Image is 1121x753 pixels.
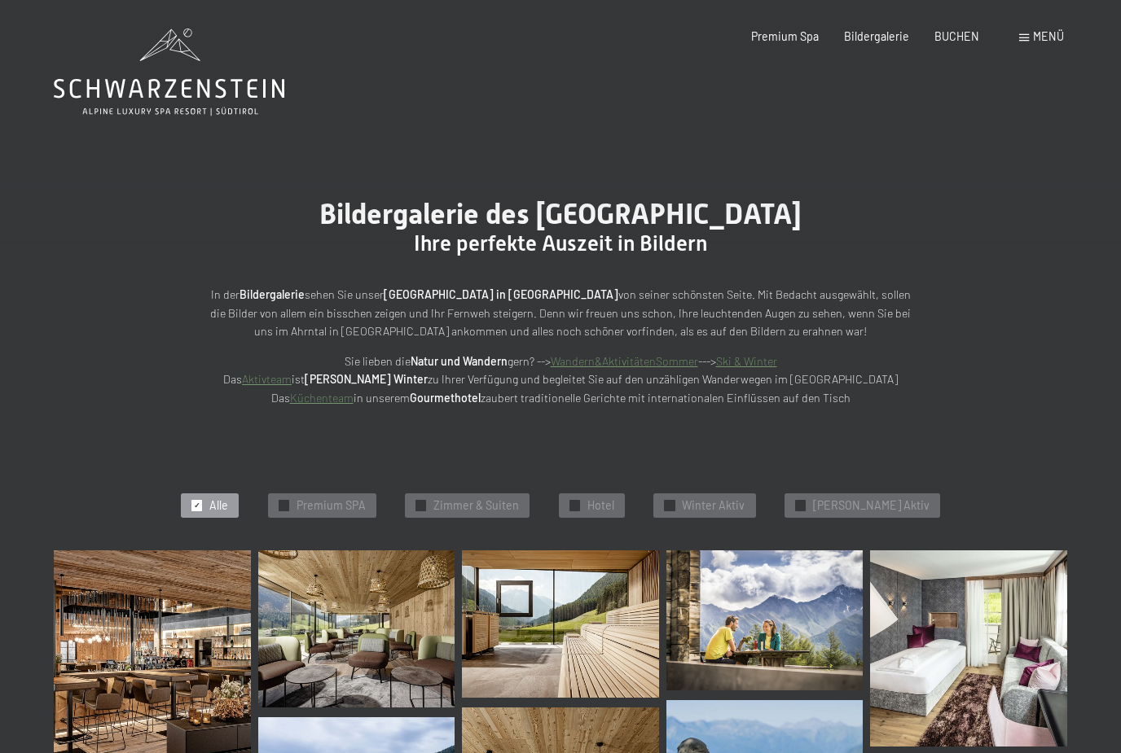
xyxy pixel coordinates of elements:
[297,497,366,514] span: Premium SPA
[934,29,979,43] a: BUCHEN
[202,286,919,341] p: In der sehen Sie unser von seiner schönsten Seite. Mit Bedacht ausgewählt, sollen die Bilder von ...
[280,501,287,510] span: ✓
[813,497,930,514] span: [PERSON_NAME] Aktiv
[844,29,909,43] a: Bildergalerie
[410,391,481,405] strong: Gourmethotel
[666,501,673,510] span: ✓
[319,197,802,230] span: Bildergalerie des [GEOGRAPHIC_DATA]
[305,372,428,386] strong: [PERSON_NAME] Winter
[414,231,707,256] span: Ihre perfekte Auszeit in Bildern
[571,501,578,510] span: ✓
[587,497,614,514] span: Hotel
[666,550,864,691] img: Bildergalerie
[209,497,228,514] span: Alle
[242,372,292,386] a: Aktivteam
[462,550,659,698] img: Wellnesshotels - Sauna - Entspannung - Ahrntal
[751,29,819,43] a: Premium Spa
[797,501,803,510] span: ✓
[384,287,618,301] strong: [GEOGRAPHIC_DATA] in [GEOGRAPHIC_DATA]
[433,497,519,514] span: Zimmer & Suiten
[418,501,424,510] span: ✓
[716,354,777,368] a: Ski & Winter
[194,501,200,510] span: ✓
[411,354,508,368] strong: Natur und Wandern
[290,391,354,405] a: Küchenteam
[870,550,1067,747] img: Bildergalerie
[258,550,455,707] img: Wellnesshotels - Lounge - Sitzplatz - Ahrntal
[202,352,919,408] p: Sie lieben die gern? --> ---> Das ist zu Ihrer Verfügung und begleitet Sie auf den unzähligen Wan...
[1033,29,1064,43] span: Menü
[240,287,305,301] strong: Bildergalerie
[682,497,745,514] span: Winter Aktiv
[551,354,698,368] a: Wandern&AktivitätenSommer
